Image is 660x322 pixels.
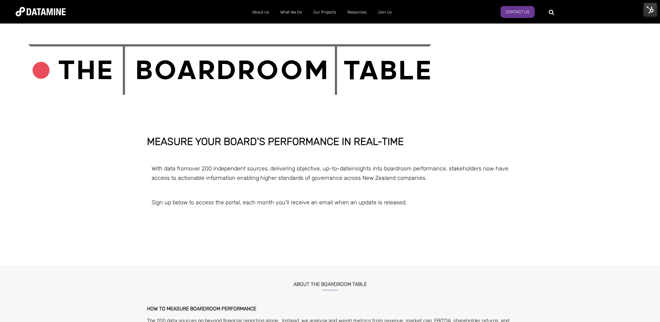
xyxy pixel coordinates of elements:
a: Resources [342,4,372,20]
a: Join Us [372,4,397,20]
span: higher standards of governance across New Zealand companies [260,174,425,181]
a: Contact Us [501,6,535,18]
h3: About the boardroom table [147,273,513,290]
img: Datamine [16,7,66,16]
a: Our Projects [308,4,342,20]
img: HubSpot Tools Menu Toggle [644,3,657,16]
span: Sign up below to access the portal, each month you'll receive an email when an update is released. [152,199,407,206]
span: How to measure boardroom performance [147,306,256,312]
h1: MEASURE YOUR BOARD'S PERFORMANCE IN REAL-TIME [147,136,513,148]
span: . [425,174,427,181]
a: About Us [247,4,275,20]
span: over 200 independent sources [189,165,268,172]
span: insights into boardroom performance, s [351,165,452,172]
a: What We Do [275,4,308,20]
iframe: Embedded CTA [276,225,385,244]
span: With data from , delivering objective, up-to-date [152,165,452,172]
